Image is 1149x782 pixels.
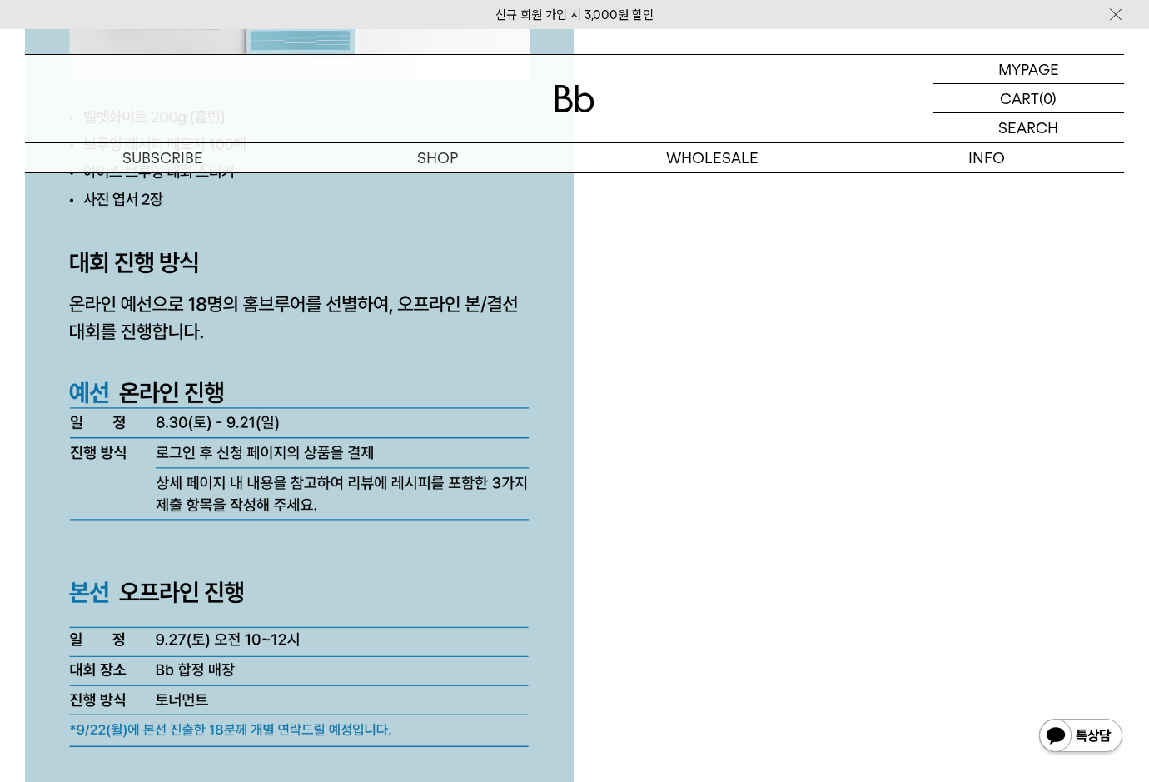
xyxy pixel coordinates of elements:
img: 카카오톡 채널 1:1 채팅 버튼 [1037,717,1124,757]
p: WHOLESALE [574,143,849,172]
a: SHOP [300,143,574,172]
p: (0) [1039,84,1057,112]
p: INFO [849,143,1124,172]
p: MYPAGE [998,55,1059,83]
p: SEARCH [998,113,1058,142]
a: SUBSCRIBE [25,143,300,172]
a: CART (0) [933,84,1124,113]
p: CART [1000,84,1039,112]
img: 로고 [555,85,594,112]
a: MYPAGE [933,55,1124,84]
a: 신규 회원 가입 시 3,000원 할인 [495,7,654,22]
